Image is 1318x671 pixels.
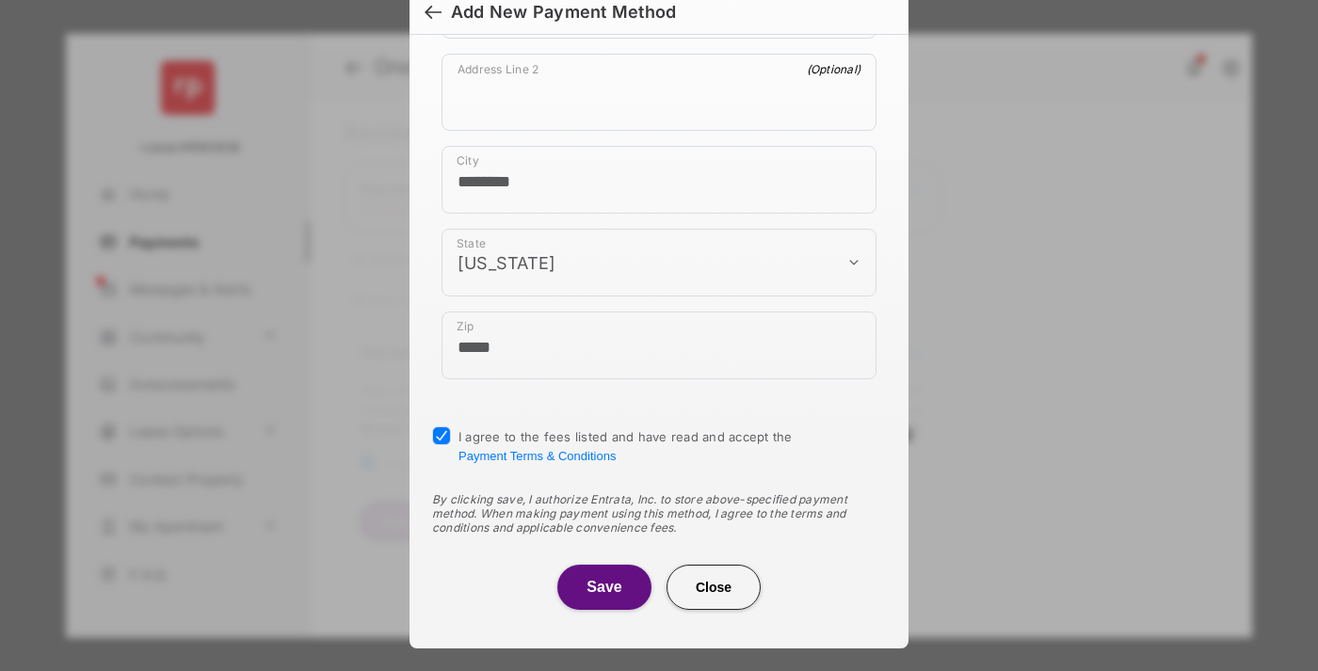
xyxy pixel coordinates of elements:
[442,146,876,214] div: payment_method_screening[postal_addresses][locality]
[442,312,876,379] div: payment_method_screening[postal_addresses][postalCode]
[442,54,876,131] div: payment_method_screening[postal_addresses][addressLine2]
[451,2,676,23] div: Add New Payment Method
[458,449,616,463] button: I agree to the fees listed and have read and accept the
[667,565,761,610] button: Close
[458,429,793,463] span: I agree to the fees listed and have read and accept the
[432,492,886,535] div: By clicking save, I authorize Entrata, Inc. to store above-specified payment method. When making ...
[557,565,651,610] button: Save
[442,229,876,296] div: payment_method_screening[postal_addresses][administrativeArea]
